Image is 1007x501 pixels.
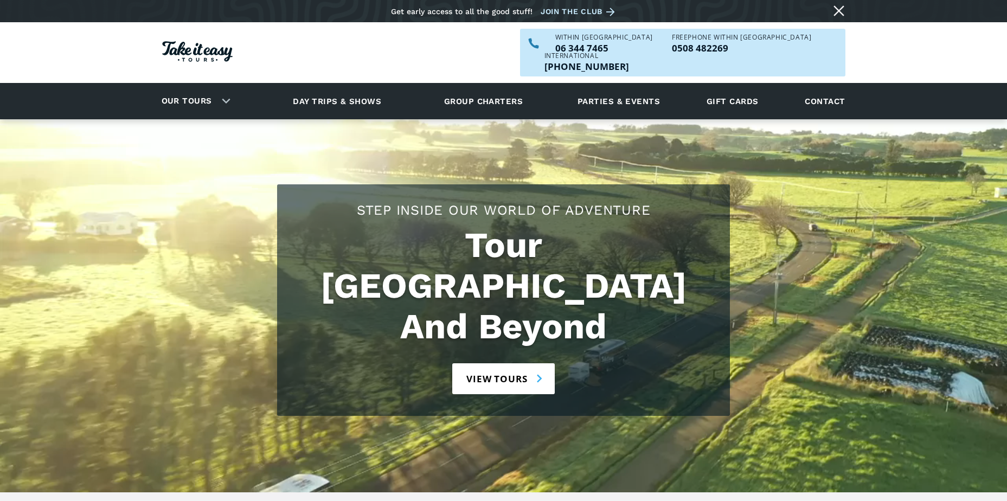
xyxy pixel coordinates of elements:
[288,225,719,347] h1: Tour [GEOGRAPHIC_DATA] And Beyond
[279,86,395,116] a: Day trips & shows
[572,86,665,116] a: Parties & events
[153,88,220,114] a: Our tours
[162,36,233,70] a: Homepage
[391,7,533,16] div: Get early access to all the good stuff!
[149,86,239,116] div: Our tours
[544,62,629,71] p: [PHONE_NUMBER]
[555,34,653,41] div: WITHIN [GEOGRAPHIC_DATA]
[830,2,848,20] a: Close message
[799,86,850,116] a: Contact
[162,41,233,62] img: Take it easy Tours logo
[452,363,555,394] a: View tours
[288,201,719,220] h2: Step Inside Our World Of Adventure
[555,43,653,53] p: 06 344 7465
[555,43,653,53] a: Call us within NZ on 063447465
[701,86,764,116] a: Gift cards
[544,53,629,59] div: International
[672,34,811,41] div: Freephone WITHIN [GEOGRAPHIC_DATA]
[541,5,619,18] a: Join the club
[672,43,811,53] p: 0508 482269
[672,43,811,53] a: Call us freephone within NZ on 0508482269
[431,86,536,116] a: Group charters
[544,62,629,71] a: Call us outside of NZ on +6463447465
